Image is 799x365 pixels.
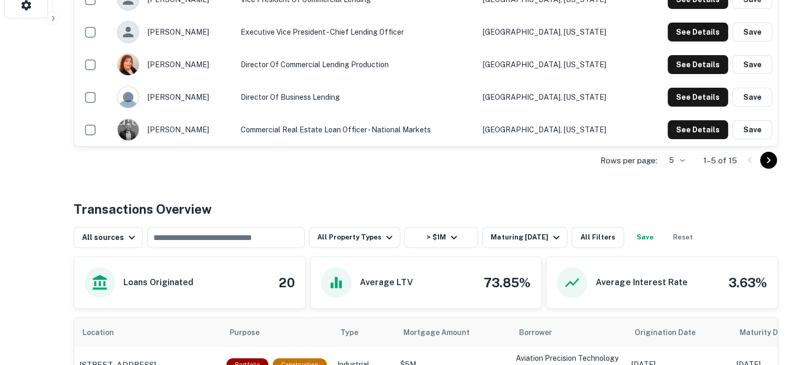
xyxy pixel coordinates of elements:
[516,352,621,364] p: Aviation Precision Technology
[628,227,662,248] button: Save your search to get updates of matches that match your search criteria.
[478,16,639,48] td: [GEOGRAPHIC_DATA], [US_STATE]
[403,326,483,339] span: Mortgage Amount
[484,273,531,292] h4: 73.85%
[732,55,772,74] button: Save
[511,318,626,347] th: Borrower
[278,273,295,292] h4: 20
[478,113,639,146] td: [GEOGRAPHIC_DATA], [US_STATE]
[82,326,128,339] span: Location
[668,88,728,107] button: See Details
[729,273,767,292] h4: 3.63%
[118,87,139,108] img: 9c8pery4andzj6ohjkjp54ma2
[404,227,478,248] button: > $1M
[519,326,552,339] span: Borrower
[668,120,728,139] button: See Details
[117,86,230,108] div: [PERSON_NAME]
[230,326,273,339] span: Purpose
[596,276,687,289] h6: Average Interest Rate
[235,113,477,146] td: Commercial Real Estate Loan Officer - National Markets
[82,231,138,244] div: All sources
[235,16,477,48] td: Executive Vice President - Chief Lending Officer
[340,326,372,339] span: Type
[118,54,139,75] img: 1616640194438
[117,119,230,141] div: [PERSON_NAME]
[221,318,332,347] th: Purpose
[740,327,790,338] h6: Maturity Date
[572,227,624,248] button: All Filters
[732,88,772,107] button: Save
[732,120,772,139] button: Save
[668,23,728,41] button: See Details
[74,227,143,248] button: All sources
[117,54,230,76] div: [PERSON_NAME]
[626,318,731,347] th: Origination Date
[235,81,477,113] td: Director of Business Lending
[635,326,709,339] span: Origination Date
[600,154,657,167] p: Rows per page:
[478,48,639,81] td: [GEOGRAPHIC_DATA], [US_STATE]
[74,318,221,347] th: Location
[123,276,193,289] h6: Loans Originated
[309,227,400,248] button: All Property Types
[117,21,230,43] div: [PERSON_NAME]
[666,227,700,248] button: Reset
[395,318,511,347] th: Mortgage Amount
[491,231,562,244] div: Maturing [DATE]
[235,48,477,81] td: Director of Commercial Lending Production
[332,318,395,347] th: Type
[732,23,772,41] button: Save
[760,152,777,169] button: Go to next page
[482,227,567,248] button: Maturing [DATE]
[703,154,737,167] p: 1–5 of 15
[74,200,212,218] h4: Transactions Overview
[478,81,639,113] td: [GEOGRAPHIC_DATA], [US_STATE]
[360,276,413,289] h6: Average LTV
[661,153,687,168] div: 5
[746,281,799,331] iframe: Chat Widget
[118,119,139,140] img: 1673981024491
[668,55,728,74] button: See Details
